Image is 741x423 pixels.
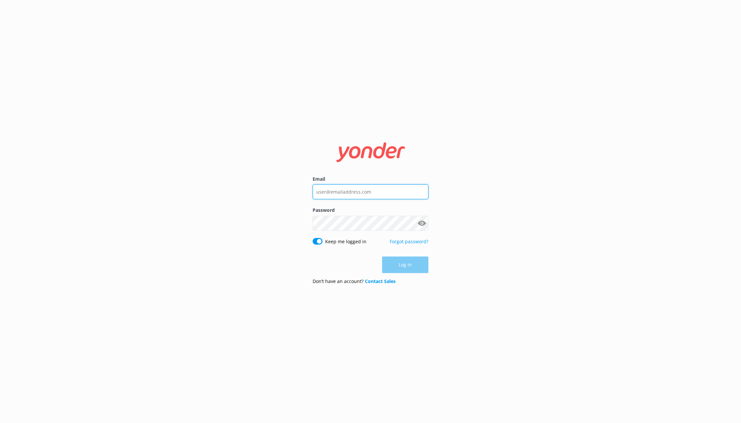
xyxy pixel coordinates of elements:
a: Forgot password? [390,238,428,245]
a: Contact Sales [365,278,396,284]
label: Email [313,175,428,183]
label: Password [313,207,428,214]
input: user@emailaddress.com [313,184,428,199]
p: Don’t have an account? [313,278,396,285]
button: Show password [415,216,428,230]
label: Keep me logged in [325,238,367,245]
